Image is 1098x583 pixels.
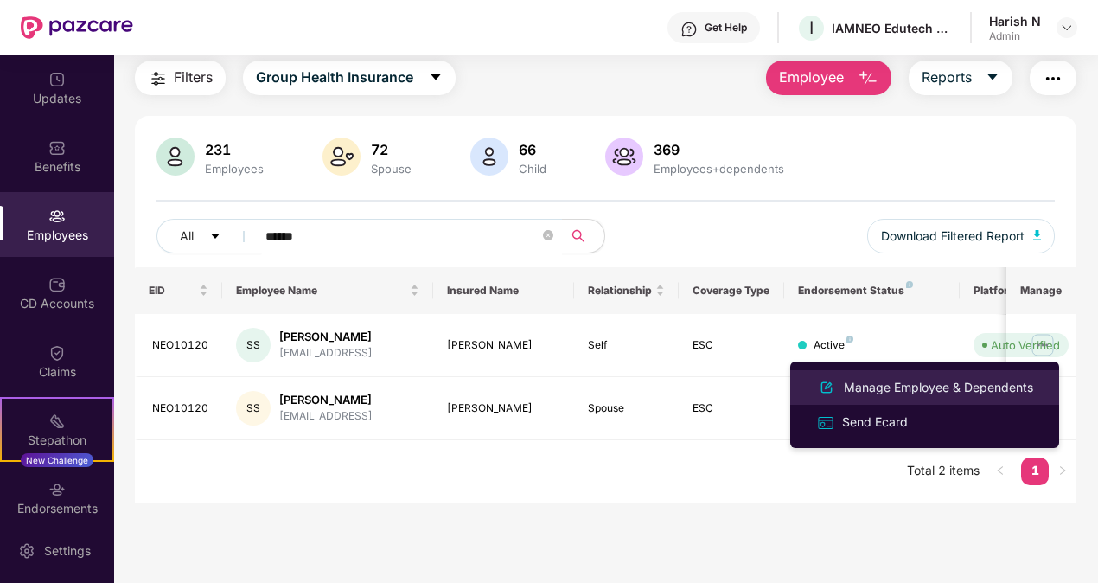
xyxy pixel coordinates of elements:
span: caret-down [986,70,999,86]
div: Self [588,337,666,354]
img: svg+xml;base64,PHN2ZyBpZD0iVXBkYXRlZCIgeG1sbnM9Imh0dHA6Ly93d3cudzMub3JnLzIwMDAvc3ZnIiB3aWR0aD0iMj... [48,71,66,88]
div: Stepathon [2,432,112,449]
div: Platform Status [974,284,1069,298]
span: right [1057,465,1068,476]
div: 66 [515,141,550,158]
img: svg+xml;base64,PHN2ZyB4bWxucz0iaHR0cDovL3d3dy53My5vcmcvMjAwMC9zdmciIHhtbG5zOnhsaW5rPSJodHRwOi8vd3... [1033,230,1042,240]
button: left [986,458,1014,485]
button: Group Health Insurancecaret-down [243,61,456,95]
span: Relationship [588,284,653,298]
li: Previous Page [986,458,1014,485]
th: Relationship [574,267,680,314]
img: svg+xml;base64,PHN2ZyB4bWxucz0iaHR0cDovL3d3dy53My5vcmcvMjAwMC9zdmciIHdpZHRoPSIxNiIgaGVpZ2h0PSIxNi... [816,413,835,432]
th: Insured Name [433,267,574,314]
div: 72 [367,141,415,158]
div: Get Help [705,21,747,35]
img: svg+xml;base64,PHN2ZyB4bWxucz0iaHR0cDovL3d3dy53My5vcmcvMjAwMC9zdmciIHdpZHRoPSIyNCIgaGVpZ2h0PSIyNC... [1043,68,1063,89]
div: Admin [989,29,1041,43]
span: close-circle [543,230,553,240]
img: svg+xml;base64,PHN2ZyBpZD0iRW1wbG95ZWVzIiB4bWxucz0iaHR0cDovL3d3dy53My5vcmcvMjAwMC9zdmciIHdpZHRoPS... [48,208,66,225]
th: Coverage Type [679,267,784,314]
span: Employee Name [236,284,406,298]
img: svg+xml;base64,PHN2ZyB4bWxucz0iaHR0cDovL3d3dy53My5vcmcvMjAwMC9zdmciIHhtbG5zOnhsaW5rPSJodHRwOi8vd3... [156,138,195,176]
th: EID [135,267,223,314]
button: search [562,219,605,253]
div: Child [515,162,550,176]
span: Reports [922,67,972,88]
img: svg+xml;base64,PHN2ZyBpZD0iRHJvcGRvd24tMzJ4MzIiIHhtbG5zPSJodHRwOi8vd3d3LnczLm9yZy8yMDAwL3N2ZyIgd2... [1060,21,1074,35]
div: ESC [693,337,770,354]
div: Employees+dependents [650,162,788,176]
img: svg+xml;base64,PHN2ZyBpZD0iRW5kb3JzZW1lbnRzIiB4bWxucz0iaHR0cDovL3d3dy53My5vcmcvMjAwMC9zdmciIHdpZH... [48,481,66,498]
li: Next Page [1049,458,1076,485]
div: Spouse [367,162,415,176]
div: New Challenge [21,453,93,467]
span: Employee [779,67,844,88]
div: 231 [201,141,267,158]
div: Send Ecard [839,413,911,432]
img: svg+xml;base64,PHN2ZyBpZD0iQ0RfQWNjb3VudHMiIGRhdGEtbmFtZT0iQ0QgQWNjb3VudHMiIHhtbG5zPSJodHRwOi8vd3... [48,276,66,293]
button: Filters [135,61,226,95]
span: caret-down [209,230,221,244]
span: Filters [174,67,213,88]
img: svg+xml;base64,PHN2ZyB4bWxucz0iaHR0cDovL3d3dy53My5vcmcvMjAwMC9zdmciIHhtbG5zOnhsaW5rPSJodHRwOi8vd3... [470,138,508,176]
div: Manage Employee & Dependents [840,378,1037,397]
div: [EMAIL_ADDRESS] [279,345,373,362]
div: Employees [201,162,267,176]
img: svg+xml;base64,PHN2ZyB4bWxucz0iaHR0cDovL3d3dy53My5vcmcvMjAwMC9zdmciIHhtbG5zOnhsaW5rPSJodHRwOi8vd3... [858,68,878,89]
div: Settings [39,542,96,560]
div: [PERSON_NAME] [447,400,560,417]
img: svg+xml;base64,PHN2ZyBpZD0iSGVscC0zMngzMiIgeG1sbnM9Imh0dHA6Ly93d3cudzMub3JnLzIwMDAvc3ZnIiB3aWR0aD... [680,21,698,38]
div: NEO10120 [152,337,209,354]
img: svg+xml;base64,PHN2ZyB4bWxucz0iaHR0cDovL3d3dy53My5vcmcvMjAwMC9zdmciIHdpZHRoPSIyMSIgaGVpZ2h0PSIyMC... [48,413,66,430]
div: [PERSON_NAME] [279,329,373,345]
span: close-circle [543,228,553,245]
button: Employee [766,61,891,95]
span: Download Filtered Report [881,227,1025,246]
span: I [809,17,814,38]
span: left [995,465,1005,476]
div: Spouse [588,400,666,417]
div: [EMAIL_ADDRESS] [279,408,373,425]
a: 1 [1021,458,1049,484]
div: Harish N [989,13,1041,29]
img: svg+xml;base64,PHN2ZyB4bWxucz0iaHR0cDovL3d3dy53My5vcmcvMjAwMC9zdmciIHhtbG5zOnhsaW5rPSJodHRwOi8vd3... [816,377,837,398]
div: IAMNEO Edutech Private Limited [832,20,953,36]
button: Allcaret-down [156,219,262,253]
div: Auto Verified [991,336,1060,354]
button: Reportscaret-down [909,61,1012,95]
span: caret-down [429,70,443,86]
img: svg+xml;base64,PHN2ZyB4bWxucz0iaHR0cDovL3d3dy53My5vcmcvMjAwMC9zdmciIHhtbG5zOnhsaW5rPSJodHRwOi8vd3... [322,138,361,176]
div: Active [814,337,853,354]
div: 369 [650,141,788,158]
li: 1 [1021,458,1049,485]
span: Group Health Insurance [256,67,413,88]
img: svg+xml;base64,PHN2ZyB4bWxucz0iaHR0cDovL3d3dy53My5vcmcvMjAwMC9zdmciIHdpZHRoPSI4IiBoZWlnaHQ9IjgiIH... [906,281,913,288]
span: All [180,227,194,246]
img: svg+xml;base64,PHN2ZyBpZD0iQ2xhaW0iIHhtbG5zPSJodHRwOi8vd3d3LnczLm9yZy8yMDAwL3N2ZyIgd2lkdGg9IjIwIi... [48,344,66,362]
div: Endorsement Status [798,284,946,298]
img: svg+xml;base64,PHN2ZyBpZD0iU2V0dGluZy0yMHgyMCIgeG1sbnM9Imh0dHA6Ly93d3cudzMub3JnLzIwMDAvc3ZnIiB3aW... [18,542,35,560]
div: SS [236,328,271,362]
button: right [1049,458,1076,485]
div: SS [236,391,271,426]
div: NEO10120 [152,400,209,417]
th: Manage [1006,267,1076,314]
th: Employee Name [222,267,433,314]
img: svg+xml;base64,PHN2ZyB4bWxucz0iaHR0cDovL3d3dy53My5vcmcvMjAwMC9zdmciIHdpZHRoPSI4IiBoZWlnaHQ9IjgiIH... [846,336,853,343]
button: Download Filtered Report [867,219,1056,253]
div: ESC [693,400,770,417]
div: [PERSON_NAME] [447,337,560,354]
span: search [562,229,596,243]
img: manageButton [1029,331,1057,359]
img: svg+xml;base64,PHN2ZyB4bWxucz0iaHR0cDovL3d3dy53My5vcmcvMjAwMC9zdmciIHhtbG5zOnhsaW5rPSJodHRwOi8vd3... [605,138,643,176]
img: svg+xml;base64,PHN2ZyB4bWxucz0iaHR0cDovL3d3dy53My5vcmcvMjAwMC9zdmciIHdpZHRoPSIyNCIgaGVpZ2h0PSIyNC... [148,68,169,89]
div: [PERSON_NAME] [279,392,373,408]
img: New Pazcare Logo [21,16,133,39]
img: svg+xml;base64,PHN2ZyBpZD0iQmVuZWZpdHMiIHhtbG5zPSJodHRwOi8vd3d3LnczLm9yZy8yMDAwL3N2ZyIgd2lkdGg9Ij... [48,139,66,157]
span: EID [149,284,196,298]
li: Total 2 items [907,458,980,485]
